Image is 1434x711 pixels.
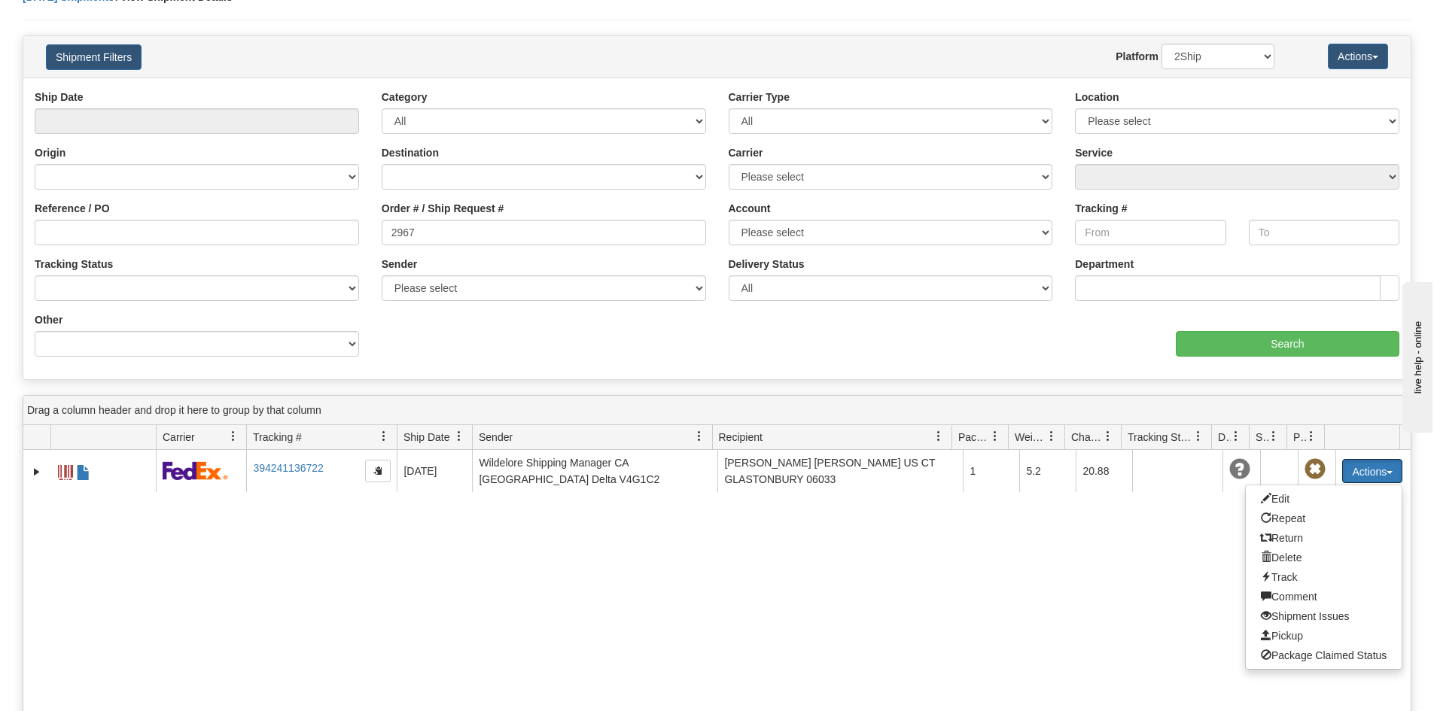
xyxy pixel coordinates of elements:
[163,461,228,480] img: 2 - FedEx
[1399,278,1432,432] iframe: chat widget
[46,44,142,70] button: Shipment Filters
[1075,90,1119,105] label: Location
[729,145,763,160] label: Carrier
[1246,548,1402,567] a: Delete shipment
[397,450,472,492] td: [DATE]
[1176,331,1399,357] input: Search
[472,450,717,492] td: Wildelore Shipping Manager CA [GEOGRAPHIC_DATA] Delta V4G1C2
[365,460,391,482] button: Copy to clipboard
[76,458,91,482] a: Commercial Invoice
[1246,528,1402,548] a: Return
[35,90,84,105] label: Ship Date
[1328,44,1388,69] button: Actions
[1128,430,1193,445] span: Tracking Status
[1075,145,1113,160] label: Service
[958,430,990,445] span: Packages
[1246,567,1402,587] a: Track
[1246,646,1402,665] a: Package Claimed Status
[382,90,428,105] label: Category
[446,424,472,449] a: Ship Date filter column settings
[1076,450,1132,492] td: 20.88
[1246,626,1402,646] a: Pickup
[982,424,1008,449] a: Packages filter column settings
[717,450,963,492] td: [PERSON_NAME] [PERSON_NAME] US CT GLASTONBURY 06033
[371,424,397,449] a: Tracking # filter column settings
[1246,606,1402,626] a: Shipment Issues
[1223,424,1249,449] a: Delivery Status filter column settings
[1293,430,1306,445] span: Pickup Status
[35,201,110,216] label: Reference / PO
[1246,489,1402,509] a: Edit
[729,201,771,216] label: Account
[253,462,323,474] a: 394241136722
[23,396,1411,425] div: grid grouping header
[1015,430,1046,445] span: Weight
[58,458,73,482] a: Label
[926,424,951,449] a: Recipient filter column settings
[1342,459,1402,483] button: Actions
[1075,220,1225,245] input: From
[403,430,449,445] span: Ship Date
[253,430,302,445] span: Tracking #
[382,201,504,216] label: Order # / Ship Request #
[1116,49,1158,64] label: Platform
[1071,430,1103,445] span: Charge
[35,145,65,160] label: Origin
[1218,430,1231,445] span: Delivery Status
[719,430,763,445] span: Recipient
[1299,424,1324,449] a: Pickup Status filter column settings
[687,424,712,449] a: Sender filter column settings
[35,312,62,327] label: Other
[382,257,417,272] label: Sender
[1261,424,1286,449] a: Shipment Issues filter column settings
[1229,459,1250,480] span: Unknown
[29,464,44,479] a: Expand
[163,430,195,445] span: Carrier
[729,90,790,105] label: Carrier Type
[963,450,1019,492] td: 1
[35,257,113,272] label: Tracking Status
[1305,459,1326,480] span: Pickup Not Assigned
[1075,201,1127,216] label: Tracking #
[1039,424,1064,449] a: Weight filter column settings
[382,145,439,160] label: Destination
[1186,424,1211,449] a: Tracking Status filter column settings
[11,13,139,24] div: live help - online
[729,257,805,272] label: Delivery Status
[1256,430,1268,445] span: Shipment Issues
[1246,509,1402,528] a: Repeat
[1249,220,1399,245] input: To
[1019,450,1076,492] td: 5.2
[1075,257,1134,272] label: Department
[1095,424,1121,449] a: Charge filter column settings
[1246,587,1402,606] a: Comment
[221,424,246,449] a: Carrier filter column settings
[479,430,513,445] span: Sender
